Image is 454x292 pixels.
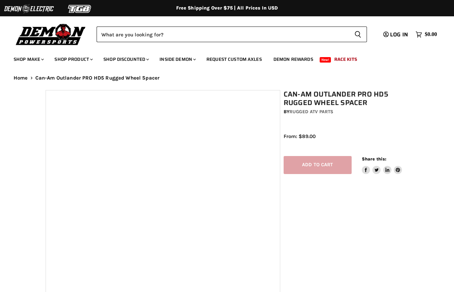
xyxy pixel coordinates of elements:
span: New! [320,57,331,63]
a: Home [14,75,28,81]
span: Can-Am Outlander PRO HD5 Rugged Wheel Spacer [35,75,160,81]
form: Product [97,27,367,42]
img: TGB Logo 2 [54,2,105,15]
img: Demon Powersports [14,22,88,46]
span: From: $89.00 [284,133,316,139]
span: Log in [390,30,408,39]
a: Request Custom Axles [201,52,267,66]
a: $0.00 [412,30,440,39]
div: by [284,108,412,116]
a: Shop Make [9,52,48,66]
a: Log in [380,32,412,38]
span: $0.00 [425,31,437,38]
a: Rugged ATV Parts [289,109,333,115]
img: Demon Electric Logo 2 [3,2,54,15]
ul: Main menu [9,50,435,66]
h1: Can-Am Outlander PRO HD5 Rugged Wheel Spacer [284,90,412,107]
a: Race Kits [329,52,362,66]
a: Shop Product [49,52,97,66]
a: Demon Rewards [268,52,318,66]
button: Search [349,27,367,42]
input: Search [97,27,349,42]
a: Shop Discounted [98,52,153,66]
span: Share this: [362,156,386,161]
a: Inside Demon [154,52,200,66]
aside: Share this: [362,156,402,174]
